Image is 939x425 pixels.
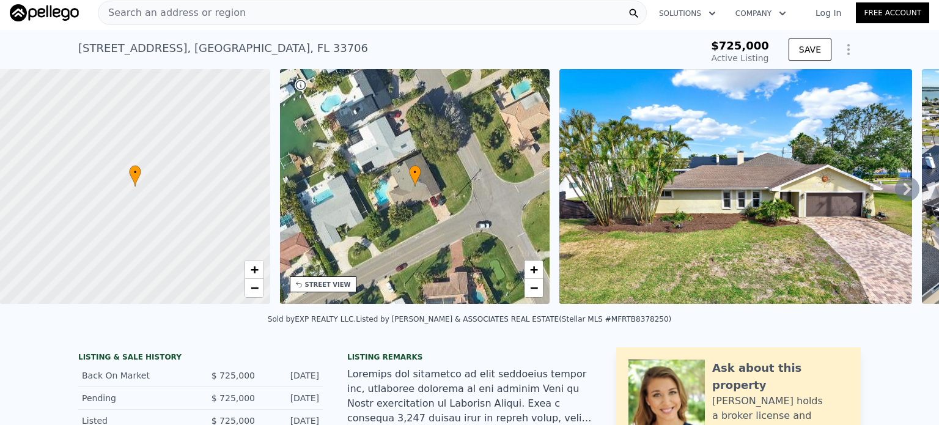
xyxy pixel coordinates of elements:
[212,393,255,403] span: $ 725,000
[530,280,538,295] span: −
[265,392,319,404] div: [DATE]
[129,167,141,178] span: •
[525,261,543,279] a: Zoom in
[78,352,323,364] div: LISTING & SALE HISTORY
[82,369,191,382] div: Back On Market
[409,167,421,178] span: •
[409,165,421,187] div: •
[10,4,79,21] img: Pellego
[711,39,769,52] span: $725,000
[801,7,856,19] a: Log In
[525,279,543,297] a: Zoom out
[712,53,769,63] span: Active Listing
[856,2,929,23] a: Free Account
[347,352,592,362] div: Listing remarks
[245,261,263,279] a: Zoom in
[726,2,796,24] button: Company
[250,262,258,277] span: +
[268,315,356,323] div: Sold by EXP REALTY LLC .
[265,369,319,382] div: [DATE]
[129,165,141,187] div: •
[836,37,861,62] button: Show Options
[78,40,368,57] div: [STREET_ADDRESS] , [GEOGRAPHIC_DATA] , FL 33706
[250,280,258,295] span: −
[712,360,849,394] div: Ask about this property
[649,2,726,24] button: Solutions
[559,69,911,304] img: Sale: 148216090 Parcel: 54591787
[305,280,351,289] div: STREET VIEW
[789,39,831,61] button: SAVE
[98,6,246,20] span: Search an address or region
[212,371,255,380] span: $ 725,000
[356,315,671,323] div: Listed by [PERSON_NAME] & ASSOCIATES REAL ESTATE (Stellar MLS #MFRTB8378250)
[82,392,191,404] div: Pending
[530,262,538,277] span: +
[245,279,263,297] a: Zoom out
